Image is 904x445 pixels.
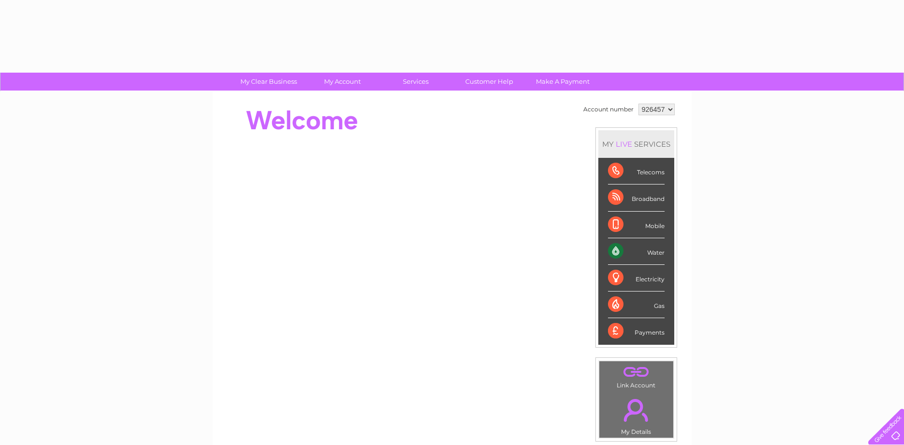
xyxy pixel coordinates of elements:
a: Make A Payment [523,73,603,91]
div: Mobile [608,212,665,238]
a: Customer Help [449,73,529,91]
div: Gas [608,292,665,318]
td: Link Account [599,361,674,391]
a: My Clear Business [229,73,309,91]
a: . [602,393,671,427]
div: Water [608,238,665,265]
div: Electricity [608,265,665,292]
div: LIVE [614,139,634,149]
a: Services [376,73,456,91]
div: MY SERVICES [598,130,674,158]
div: Payments [608,318,665,344]
a: . [602,364,671,381]
td: Account number [581,101,636,118]
td: My Details [599,391,674,438]
div: Broadband [608,184,665,211]
a: My Account [302,73,382,91]
div: Telecoms [608,158,665,184]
